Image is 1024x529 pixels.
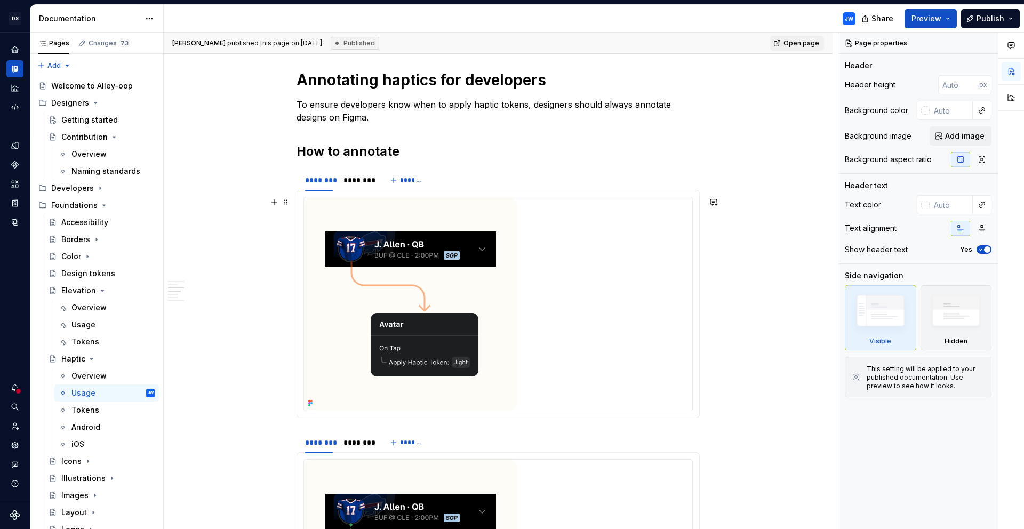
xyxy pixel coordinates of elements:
div: iOS [71,439,84,450]
div: Header height [845,79,895,90]
span: Publish [977,13,1004,24]
div: Developers [34,180,159,197]
div: Side navigation [845,270,903,281]
div: Usage [71,388,95,398]
a: Illustrations [44,470,159,487]
div: Usage [71,319,95,330]
a: Overview [54,367,159,384]
div: Color [61,251,81,262]
div: Hidden [921,285,992,350]
button: Add [34,58,74,73]
a: iOS [54,436,159,453]
div: Foundations [51,200,98,211]
a: Code automation [6,99,23,116]
div: Visible [845,285,916,350]
a: Data sources [6,214,23,231]
div: Getting started [61,115,118,125]
div: Overview [71,149,107,159]
div: Haptic [61,354,85,364]
p: To ensure developers know when to apply haptic tokens, designers should always annotate designs o... [297,98,700,124]
button: Search ⌘K [6,398,23,415]
a: Storybook stories [6,195,23,212]
img: 238dc027-3ce1-49ac-bc9b-d11857ba300d.png [304,197,517,411]
div: Welcome to Alley-oop [51,81,133,91]
span: published this page on [DATE] [172,39,322,47]
input: Auto [930,101,973,120]
a: Images [44,487,159,504]
div: Background aspect ratio [845,154,932,165]
a: Settings [6,437,23,454]
div: Foundations [34,197,159,214]
div: Developers [51,183,94,194]
div: Components [6,156,23,173]
div: Contribution [61,132,108,142]
div: Naming standards [71,166,140,177]
a: Haptic [44,350,159,367]
a: Elevation [44,282,159,299]
div: JW [148,388,154,398]
span: [PERSON_NAME] [172,39,226,47]
div: DS [9,12,21,25]
label: Yes [960,245,972,254]
div: Pages [38,39,69,47]
span: Share [871,13,893,24]
a: Color [44,248,159,265]
a: Android [54,419,159,436]
div: Overview [71,302,107,313]
a: Design tokens [6,137,23,154]
button: Share [856,9,900,28]
a: Invite team [6,418,23,435]
button: Contact support [6,456,23,473]
div: Home [6,41,23,58]
div: Layout [61,507,87,518]
div: Designers [34,94,159,111]
button: Add image [930,126,991,146]
a: Usage [54,316,159,333]
a: Naming standards [54,163,159,180]
a: Overview [54,146,159,163]
div: JW [845,14,853,23]
a: UsageJW [54,384,159,402]
div: Tokens [71,405,99,415]
div: Visible [869,337,891,346]
div: This setting will be applied to your published documentation. Use preview to see how it looks. [867,365,985,390]
div: Background color [845,105,908,116]
div: Design tokens [61,268,115,279]
span: Preview [911,13,941,24]
div: Icons [61,456,82,467]
div: Accessibility [61,217,108,228]
a: Documentation [6,60,23,77]
h1: Annotating haptics for developers [297,70,700,90]
span: Add image [945,131,985,141]
span: Open page [783,39,819,47]
div: Assets [6,175,23,193]
div: Text color [845,199,881,210]
div: Images [61,490,89,501]
input: Auto [930,195,973,214]
button: DS [2,7,28,30]
div: Notifications [6,379,23,396]
a: Welcome to Alley-oop [34,77,159,94]
a: Layout [44,504,159,521]
div: Overview [71,371,107,381]
div: Header text [845,180,888,191]
div: Designers [51,98,89,108]
div: Tokens [71,336,99,347]
div: Hidden [945,337,967,346]
div: Changes [89,39,130,47]
div: Borders [61,234,90,245]
div: Header [845,60,872,71]
a: Analytics [6,79,23,97]
span: Add [47,61,61,70]
div: Android [71,422,100,432]
div: Show header text [845,244,908,255]
div: Elevation [61,285,96,296]
div: Background image [845,131,911,141]
div: Illustrations [61,473,106,484]
svg: Supernova Logo [10,510,20,520]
